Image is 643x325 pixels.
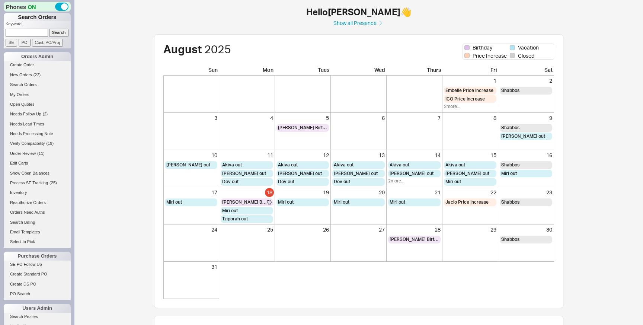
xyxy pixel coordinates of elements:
span: [PERSON_NAME] out [390,171,434,177]
span: ( 25 ) [49,181,57,185]
div: 10 [165,152,217,159]
a: Create Order [4,61,71,69]
span: Jaclo Price Increase [445,199,489,205]
div: Fri [442,66,498,76]
p: Keyword: [6,21,71,29]
span: [PERSON_NAME] out [334,171,378,177]
div: 16 [500,152,552,159]
span: Embelle Price Increase [445,87,493,94]
a: Edit Carts [4,159,71,167]
a: Create DS PO [4,280,71,288]
span: Akiva out [390,162,409,168]
div: 18 [265,188,274,197]
div: 22 [444,189,496,196]
span: ( 22 ) [33,73,41,77]
a: Under Review(11) [4,150,71,157]
span: Miri out [501,171,517,177]
div: 15 [444,152,496,159]
a: Needs Processing Note [4,130,71,138]
span: New Orders [10,73,32,77]
div: 27 [332,226,385,233]
span: Miri out [334,199,349,205]
span: [PERSON_NAME] Birthday [390,236,439,243]
div: Orders Admin [4,52,71,61]
span: [PERSON_NAME] out [166,162,210,168]
span: Akiva out [222,162,242,168]
span: ( 19 ) [47,141,54,146]
span: Vacation [518,44,539,51]
a: Show Open Balances [4,169,71,177]
a: Search Billing [4,219,71,226]
a: Inventory [4,189,71,197]
span: Needs Processing Note [10,131,53,136]
span: Dov out [222,179,239,185]
span: Price Increase [473,52,507,60]
div: 26 [276,226,329,233]
a: Verify Compatibility(19) [4,140,71,147]
div: Purchase Orders [4,252,71,261]
span: [PERSON_NAME] out [278,171,322,177]
div: 21 [388,189,441,196]
div: 3 [165,114,217,122]
span: ( 11 ) [37,151,45,156]
span: Shabbos [501,199,519,205]
a: Show all Presence [124,19,593,27]
span: 2025 [204,42,231,56]
a: Email Templates [4,228,71,236]
span: Akiva out [445,162,465,168]
span: ICO Price Increase [445,96,485,102]
span: Akiva out [278,162,298,168]
span: August [163,42,202,56]
input: Cust. PO/Proj [32,39,63,47]
a: Orders Need Auths [4,208,71,216]
div: 19 [276,189,329,196]
div: Sun [163,66,219,76]
div: 8 [444,114,496,122]
div: 2 more... [388,178,441,184]
div: 31 [165,263,217,271]
span: Closed [518,52,534,60]
div: 1 [444,77,496,85]
span: Miri out [445,179,461,185]
a: Select to Pick [4,238,71,246]
span: [PERSON_NAME] out [445,171,489,177]
span: Shabbos [501,87,519,94]
div: 6 [332,114,385,122]
span: ( 2 ) [43,112,48,116]
div: 5 [276,114,329,122]
span: Shabbos [501,125,519,131]
span: [PERSON_NAME] Birthday [222,199,267,205]
div: Tues [275,66,331,76]
div: Mon [219,66,275,76]
a: Process SE Tracking(25) [4,179,71,187]
span: Miri out [222,208,238,214]
span: Process SE Tracking [10,181,48,185]
span: ON [28,3,36,11]
span: Verify Compatibility [10,141,45,146]
span: Miri out [390,199,405,205]
a: PO Search [4,290,71,298]
span: Dov out [334,179,350,185]
div: Thurs [387,66,442,76]
div: 2 [500,77,552,85]
div: Users Admin [4,304,71,313]
input: SE [6,39,17,47]
span: Miri out [278,199,294,205]
div: 4 [221,114,273,122]
span: Akiva out [334,162,354,168]
span: [PERSON_NAME] out [501,133,545,140]
div: 29 [444,226,496,233]
div: 24 [165,226,217,233]
input: PO [19,39,31,47]
span: Dov out [278,179,294,185]
div: 12 [276,152,329,159]
div: 2 more... [444,103,496,110]
span: Tziporah out [222,216,248,222]
a: Search Orders [4,81,71,89]
a: New Orders(22) [4,71,71,79]
h1: Search Orders [4,13,71,21]
div: 30 [500,226,552,233]
a: Needs Follow Up(2) [4,110,71,118]
div: 25 [221,226,273,233]
span: Shabbos [501,162,519,168]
